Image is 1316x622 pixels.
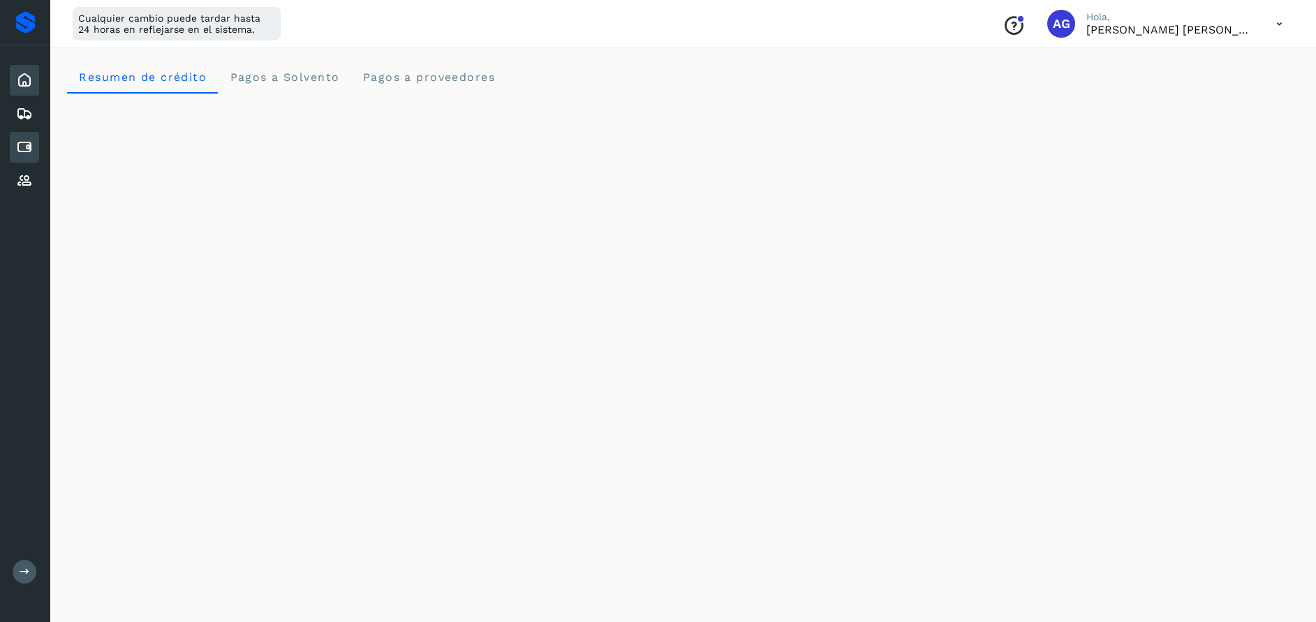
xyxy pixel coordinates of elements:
[1086,23,1254,36] p: Abigail Gonzalez Leon
[78,71,207,84] span: Resumen de crédito
[10,65,39,96] div: Inicio
[10,98,39,129] div: Embarques
[1086,11,1254,23] p: Hola,
[10,165,39,196] div: Proveedores
[10,132,39,163] div: Cuentas por pagar
[362,71,495,84] span: Pagos a proveedores
[73,7,281,40] div: Cualquier cambio puede tardar hasta 24 horas en reflejarse en el sistema.
[229,71,339,84] span: Pagos a Solvento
